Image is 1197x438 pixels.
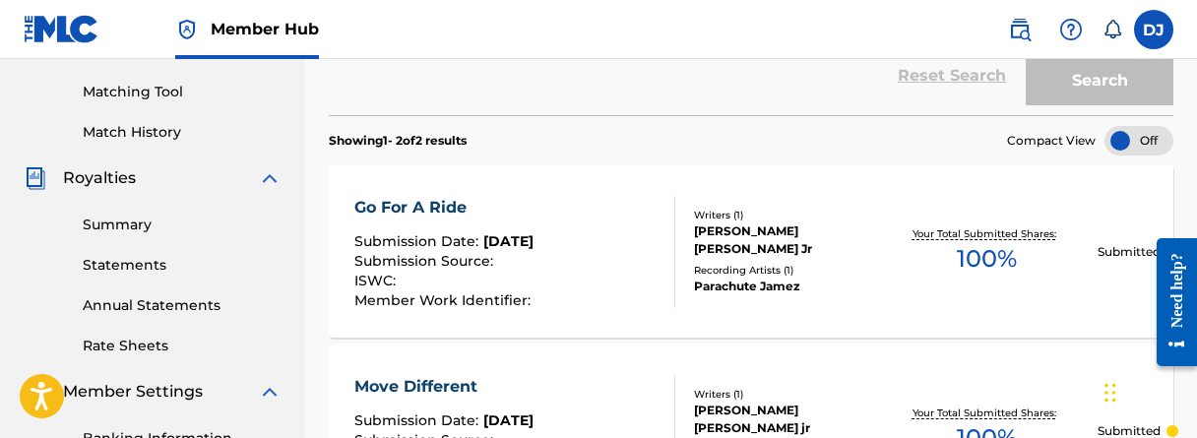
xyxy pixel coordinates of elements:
img: search [1008,18,1032,41]
span: Royalties [63,166,136,190]
div: Notifications [1102,20,1122,39]
p: Submitted [1098,243,1161,261]
p: Your Total Submitted Shares: [913,406,1061,420]
a: Statements [83,255,282,276]
img: Royalties [24,166,47,190]
img: Top Rightsholder [175,18,199,41]
span: Member Work Identifier : [354,291,535,309]
div: Recording Artists ( 1 ) [694,263,876,278]
div: Writers ( 1 ) [694,387,876,402]
div: Drag [1104,363,1116,422]
img: expand [258,380,282,404]
img: help [1059,18,1083,41]
img: expand [258,166,282,190]
div: Move Different [354,375,535,399]
img: MLC Logo [24,15,99,43]
span: ISWC : [354,272,401,289]
span: Member Hub [211,18,319,40]
a: Annual Statements [83,295,282,316]
span: 100 % [957,241,1017,277]
div: [PERSON_NAME] [PERSON_NAME] jr [694,402,876,437]
iframe: Chat Widget [1099,344,1197,438]
img: Member Settings [24,380,47,404]
span: Submission Date : [354,411,483,429]
div: Go For A Ride [354,196,535,219]
div: Writers ( 1 ) [694,208,876,222]
a: Public Search [1000,10,1039,49]
span: Submission Date : [354,232,483,250]
div: Help [1051,10,1091,49]
span: Member Settings [63,380,203,404]
p: Your Total Submitted Shares: [913,226,1061,241]
iframe: Resource Center [1142,223,1197,382]
span: [DATE] [483,232,534,250]
div: User Menu [1134,10,1173,49]
a: Summary [83,215,282,235]
span: Submission Source : [354,252,498,270]
span: Compact View [1007,132,1096,150]
a: Rate Sheets [83,336,282,356]
a: Match History [83,122,282,143]
div: Parachute Jamez [694,278,876,295]
span: [DATE] [483,411,534,429]
div: [PERSON_NAME] [PERSON_NAME] Jr [694,222,876,258]
a: Go For A RideSubmission Date:[DATE]Submission Source:ISWC:Member Work Identifier:Writers (1)[PERS... [329,165,1173,338]
p: Showing 1 - 2 of 2 results [329,132,467,150]
a: Matching Tool [83,82,282,102]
